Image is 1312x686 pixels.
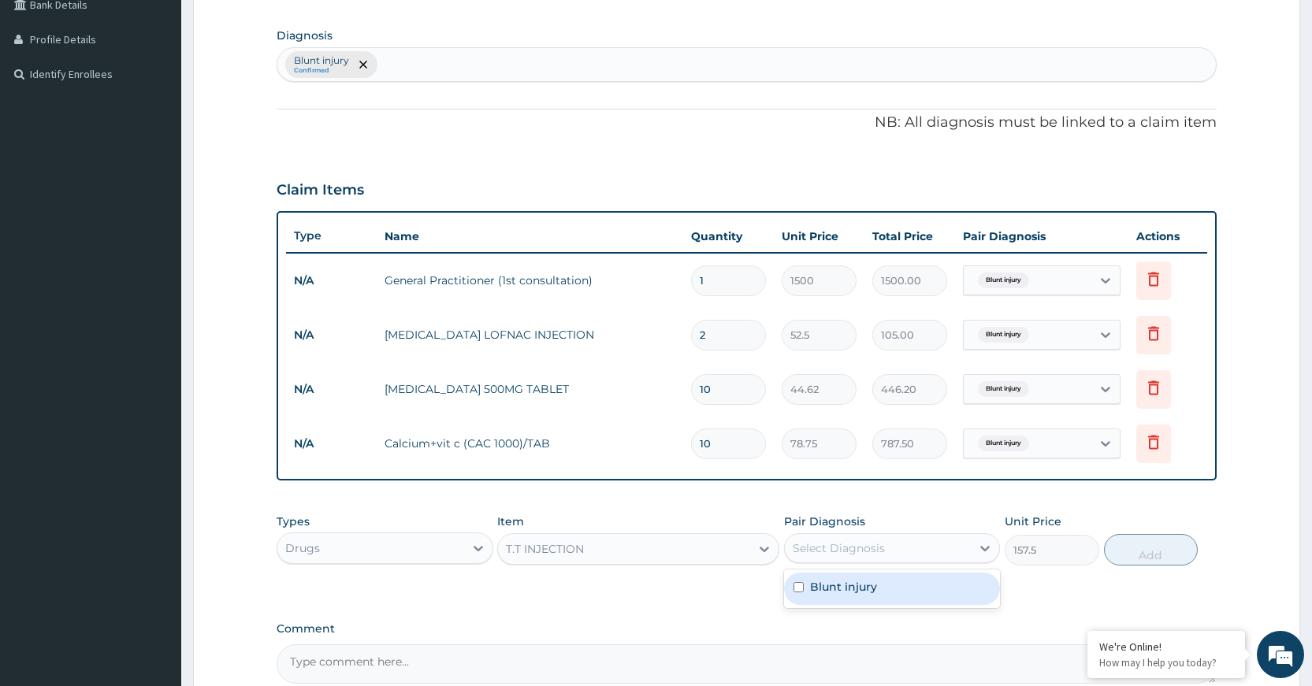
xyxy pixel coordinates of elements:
label: Diagnosis [277,28,333,43]
td: N/A [286,375,377,404]
label: Comment [277,622,1217,636]
td: [MEDICAL_DATA] 500MG TABLET [377,373,683,405]
h3: Claim Items [277,182,364,199]
th: Actions [1128,221,1207,252]
td: [MEDICAL_DATA] LOFNAC INJECTION [377,319,683,350]
td: N/A [286,429,377,458]
div: Drugs [285,540,320,556]
td: Calcium+vit c (CAC 1000)/TAB [377,428,683,459]
td: N/A [286,321,377,350]
p: NB: All diagnosis must be linked to a claim item [277,113,1217,133]
div: T.T INJECTION [506,541,584,557]
span: Blunt injury [978,436,1029,451]
div: Chat with us now [82,88,265,109]
label: Blunt injury [810,579,877,595]
img: d_794563401_company_1708531726252_794563401 [29,79,64,118]
span: remove selection option [356,57,370,72]
label: Types [277,515,310,528]
textarea: Type your message and hit 'Enter' [8,430,300,485]
div: Minimize live chat window [258,8,296,46]
label: Pair Diagnosis [784,514,865,529]
th: Quantity [683,221,774,252]
span: We're online! [91,198,217,358]
label: Item [497,514,524,529]
button: Add [1104,534,1198,565]
th: Pair Diagnosis [955,221,1128,252]
p: How may I help you today? [1099,656,1233,669]
td: General Practitioner (1st consultation) [377,265,683,296]
span: Blunt injury [978,273,1029,288]
div: Select Diagnosis [793,540,885,556]
td: N/A [286,266,377,295]
div: We're Online! [1099,640,1233,654]
th: Total Price [864,221,955,252]
th: Name [377,221,683,252]
span: Blunt injury [978,381,1029,397]
p: Blunt injury [294,54,349,67]
th: Type [286,221,377,250]
th: Unit Price [774,221,864,252]
span: Blunt injury [978,327,1029,343]
label: Unit Price [1005,514,1061,529]
small: Confirmed [294,67,349,75]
